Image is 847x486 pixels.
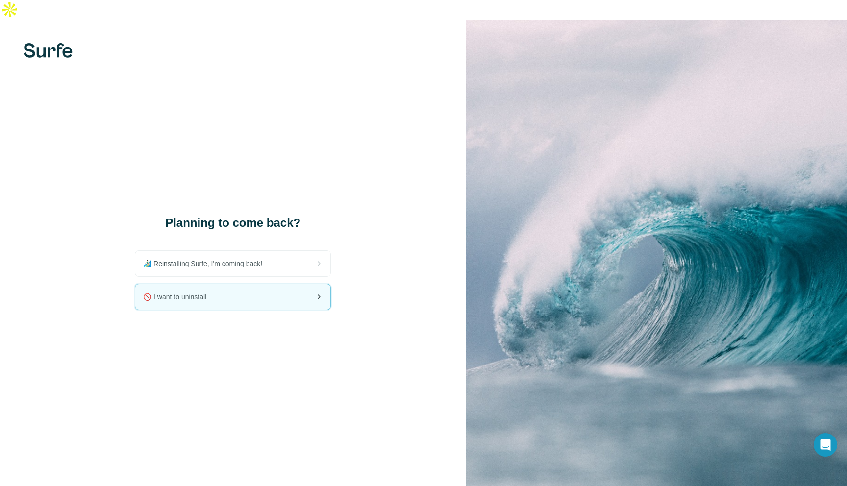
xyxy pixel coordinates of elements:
[143,292,214,302] span: 🚫 I want to uninstall
[143,259,270,268] span: 🏄🏻‍♂️ Reinstalling Surfe, I'm coming back!
[24,43,73,58] img: Surfe's logo
[135,215,331,231] h1: Planning to come back?
[814,433,837,457] div: Open Intercom Messenger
